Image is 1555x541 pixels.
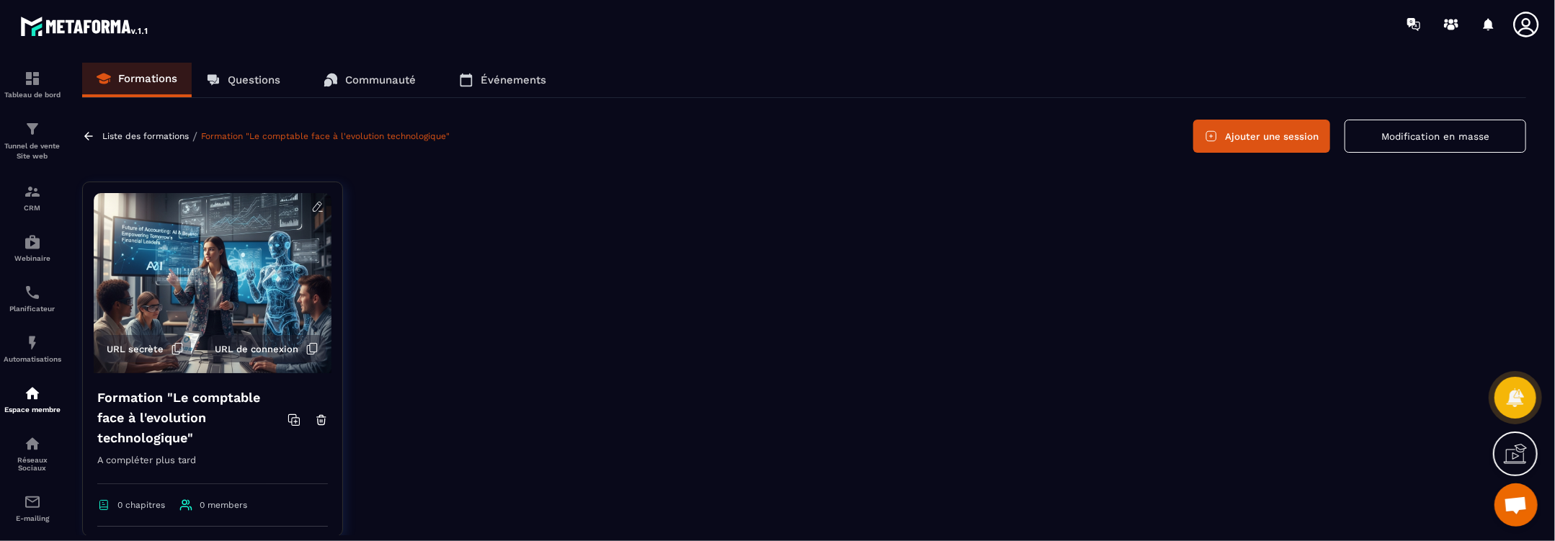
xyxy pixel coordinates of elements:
div: Ouvrir le chat [1494,483,1538,527]
span: 0 chapitres [117,500,165,510]
button: URL de connexion [208,335,326,362]
img: formation [24,183,41,200]
span: / [192,130,197,143]
span: 0 members [200,500,247,510]
img: automations [24,385,41,402]
a: Événements [445,63,561,97]
p: E-mailing [4,514,61,522]
span: URL secrète [107,344,164,354]
a: automationsautomationsEspace membre [4,374,61,424]
img: background [94,193,331,373]
p: Événements [481,73,546,86]
img: scheduler [24,284,41,301]
img: automations [24,334,41,352]
button: Ajouter une session [1193,120,1330,153]
p: Questions [228,73,280,86]
button: URL secrète [99,335,191,362]
p: Tableau de bord [4,91,61,99]
img: formation [24,70,41,87]
a: formationformationTunnel de vente Site web [4,109,61,172]
a: social-networksocial-networkRéseaux Sociaux [4,424,61,483]
a: automationsautomationsWebinaire [4,223,61,273]
a: Formations [82,63,192,97]
a: Questions [192,63,295,97]
img: email [24,493,41,511]
a: Liste des formations [102,131,189,141]
button: Modification en masse [1345,120,1526,153]
img: automations [24,233,41,251]
p: Planificateur [4,305,61,313]
span: URL de connexion [215,344,298,354]
a: emailemailE-mailing [4,483,61,533]
img: formation [24,120,41,138]
a: formationformationCRM [4,172,61,223]
p: Automatisations [4,355,61,363]
a: automationsautomationsAutomatisations [4,323,61,374]
a: formationformationTableau de bord [4,59,61,109]
p: Communauté [345,73,416,86]
a: Formation "Le comptable face à l'evolution technologique" [201,131,450,141]
a: schedulerschedulerPlanificateur [4,273,61,323]
h4: Formation "Le comptable face à l'evolution technologique" [97,388,288,448]
p: Réseaux Sociaux [4,456,61,472]
a: Communauté [309,63,430,97]
p: CRM [4,204,61,212]
p: Formations [118,72,177,85]
p: Webinaire [4,254,61,262]
img: logo [20,13,150,39]
p: A compléter plus tard [97,452,328,484]
p: Tunnel de vente Site web [4,141,61,161]
p: Espace membre [4,406,61,413]
img: social-network [24,435,41,452]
